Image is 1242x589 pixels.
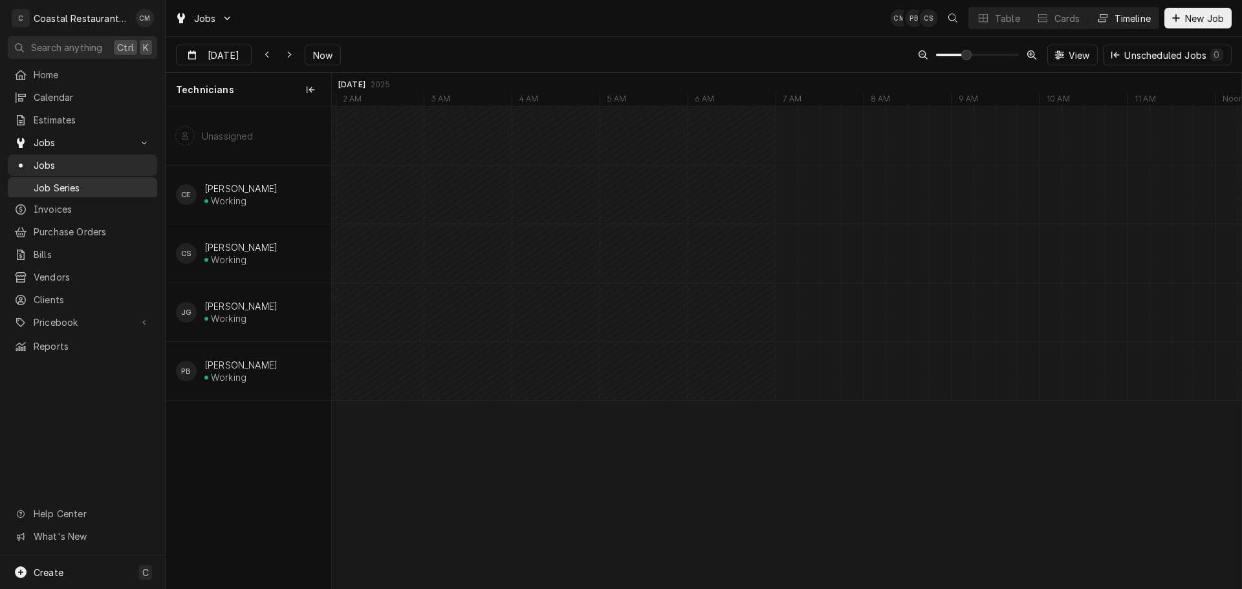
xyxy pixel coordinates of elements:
[512,94,545,108] div: 4 AM
[8,64,157,85] a: Home
[176,45,252,65] button: [DATE]
[169,8,238,29] a: Go to Jobs
[34,202,151,216] span: Invoices
[8,36,157,59] button: Search anythingCtrlK
[688,94,721,108] div: 6 AM
[176,184,197,205] div: Carlos Espin's Avatar
[8,266,157,288] a: Vendors
[8,87,157,108] a: Calendar
[34,316,131,329] span: Pricebook
[776,94,809,108] div: 7 AM
[424,94,457,108] div: 3 AM
[166,107,331,588] div: left
[211,254,246,265] div: Working
[204,242,278,253] div: [PERSON_NAME]
[142,566,149,579] span: C
[12,9,30,27] div: C
[211,372,246,383] div: Working
[34,225,151,239] span: Purchase Orders
[211,195,246,206] div: Working
[34,136,131,149] span: Jobs
[905,9,923,27] div: Phill Blush's Avatar
[204,359,278,370] div: [PERSON_NAME]
[143,41,149,54] span: K
[176,361,197,381] div: PB
[176,83,234,96] span: Technicians
[8,289,157,310] a: Clients
[176,302,197,323] div: JG
[1054,12,1080,25] div: Cards
[919,9,937,27] div: Chris Sockriter's Avatar
[34,91,151,104] span: Calendar
[1128,94,1162,108] div: 11 AM
[1124,48,1223,62] div: Unscheduled Jobs
[166,73,331,107] div: Technicians column. SPACE for context menu
[34,270,151,284] span: Vendors
[942,8,963,28] button: Open search
[34,68,151,81] span: Home
[1066,48,1093,62] span: View
[310,48,335,62] span: Now
[1115,12,1151,25] div: Timeline
[194,12,216,25] span: Jobs
[336,94,369,108] div: 2 AM
[117,41,134,54] span: Ctrl
[8,312,157,333] a: Go to Pricebook
[34,181,151,195] span: Job Series
[31,41,102,54] span: Search anything
[8,221,157,242] a: Purchase Orders
[600,94,633,108] div: 5 AM
[305,45,341,65] button: Now
[34,293,151,306] span: Clients
[995,12,1020,25] div: Table
[1047,45,1098,65] button: View
[211,313,246,324] div: Working
[34,530,149,543] span: What's New
[176,302,197,323] div: James Gatton's Avatar
[8,198,157,220] a: Invoices
[332,107,1241,588] div: normal
[34,507,149,520] span: Help Center
[176,243,197,264] div: Chris Sockriter's Avatar
[34,339,151,353] span: Reports
[202,131,254,142] div: Unassigned
[8,244,157,265] a: Bills
[371,80,391,90] div: 2025
[1040,94,1076,108] div: 10 AM
[1164,8,1232,28] button: New Job
[952,94,985,108] div: 9 AM
[919,9,937,27] div: CS
[890,9,908,27] div: Chad McMaster's Avatar
[176,184,197,205] div: CE
[176,243,197,264] div: CS
[8,155,157,176] a: Jobs
[176,361,197,381] div: Phill Blush's Avatar
[8,177,157,198] a: Job Series
[1103,45,1232,65] button: Unscheduled Jobs0
[8,526,157,547] a: Go to What's New
[34,567,63,578] span: Create
[8,503,157,524] a: Go to Help Center
[204,301,278,312] div: [PERSON_NAME]
[338,80,365,90] div: [DATE]
[34,248,151,261] span: Bills
[8,109,157,131] a: Estimates
[8,132,157,153] a: Go to Jobs
[136,9,154,27] div: Chad McMaster's Avatar
[8,336,157,357] a: Reports
[890,9,908,27] div: CM
[204,183,278,194] div: [PERSON_NAME]
[34,158,151,172] span: Jobs
[34,113,151,127] span: Estimates
[864,94,897,108] div: 8 AM
[905,9,923,27] div: PB
[34,12,129,25] div: Coastal Restaurant Repair
[1182,12,1226,25] span: New Job
[1213,48,1221,61] div: 0
[136,9,154,27] div: CM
